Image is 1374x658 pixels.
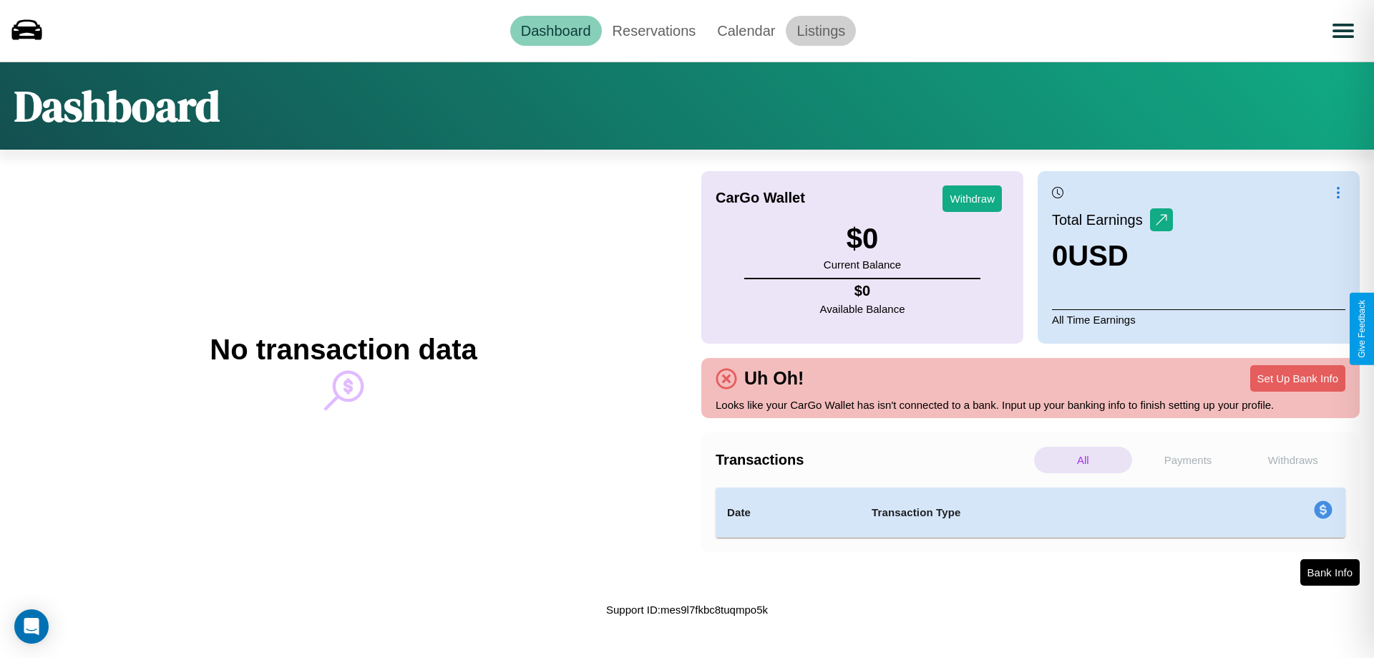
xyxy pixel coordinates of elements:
p: Current Balance [824,255,901,274]
p: All Time Earnings [1052,309,1345,329]
p: Total Earnings [1052,207,1150,233]
table: simple table [716,488,1345,538]
p: Looks like your CarGo Wallet has isn't connected to a bank. Input up your banking info to finish ... [716,395,1345,415]
h4: Transaction Type [872,504,1197,521]
a: Listings [786,16,856,46]
h3: 0 USD [1052,240,1173,272]
h4: $ 0 [820,283,905,299]
button: Withdraw [942,185,1002,212]
h1: Dashboard [14,77,220,135]
h4: Date [727,504,849,521]
p: Payments [1139,447,1237,473]
button: Open menu [1323,11,1363,51]
p: Available Balance [820,299,905,319]
h4: CarGo Wallet [716,190,805,206]
a: Calendar [706,16,786,46]
div: Give Feedback [1357,300,1367,358]
div: Open Intercom Messenger [14,609,49,644]
p: Withdraws [1244,447,1342,473]
h3: $ 0 [824,223,901,255]
p: Support ID: mes9l7fkbc8tuqmpo5k [606,600,768,619]
h4: Uh Oh! [737,368,811,389]
a: Dashboard [510,16,602,46]
h4: Transactions [716,452,1030,468]
button: Set Up Bank Info [1250,365,1345,392]
a: Reservations [602,16,707,46]
h2: No transaction data [210,334,477,366]
p: All [1034,447,1132,473]
button: Bank Info [1300,559,1360,586]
